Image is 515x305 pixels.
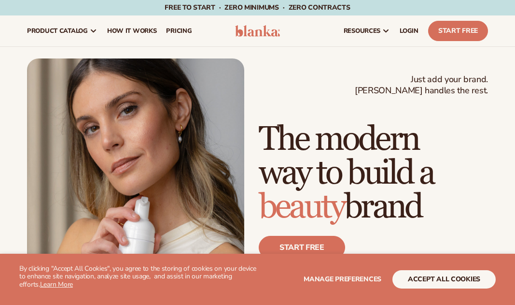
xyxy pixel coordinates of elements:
[428,21,488,41] a: Start Free
[107,27,157,35] span: How It Works
[304,275,381,284] span: Manage preferences
[22,15,102,46] a: product catalog
[40,280,73,289] a: Learn More
[166,27,192,35] span: pricing
[259,123,488,224] h1: The modern way to build a brand
[400,27,418,35] span: LOGIN
[355,74,488,97] span: Just add your brand. [PERSON_NAME] handles the rest.
[165,3,350,12] span: Free to start · ZERO minimums · ZERO contracts
[19,265,258,289] p: By clicking "Accept All Cookies", you agree to the storing of cookies on your device to enhance s...
[27,27,88,35] span: product catalog
[339,15,395,46] a: resources
[395,15,423,46] a: LOGIN
[392,270,496,289] button: accept all cookies
[235,25,280,37] img: logo
[102,15,162,46] a: How It Works
[304,270,381,289] button: Manage preferences
[161,15,196,46] a: pricing
[344,27,380,35] span: resources
[259,236,345,259] a: Start free
[259,187,344,228] span: beauty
